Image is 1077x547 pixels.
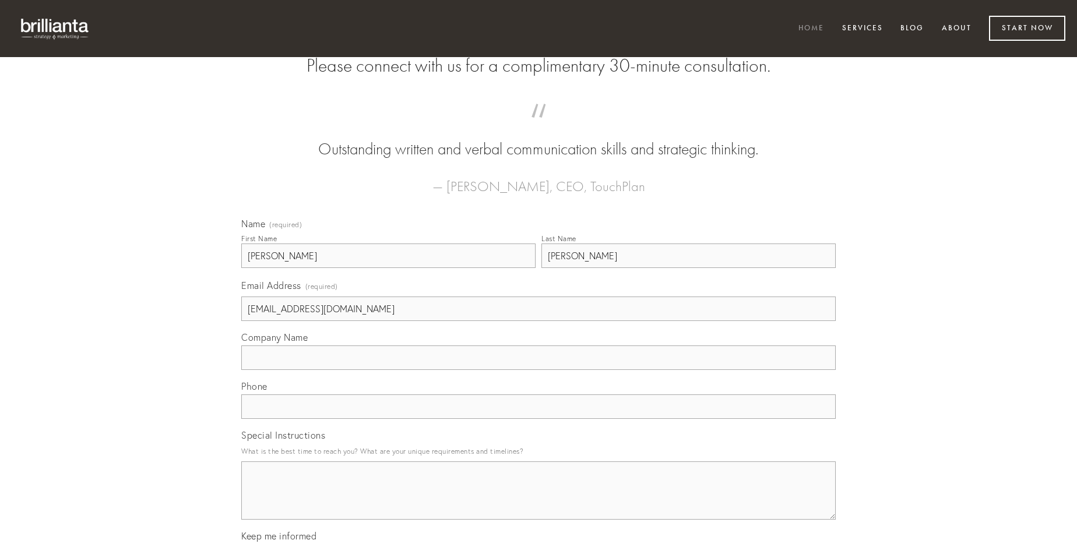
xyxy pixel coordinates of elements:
[989,16,1065,41] a: Start Now
[241,530,316,542] span: Keep me informed
[241,429,325,441] span: Special Instructions
[835,19,891,38] a: Services
[541,234,576,243] div: Last Name
[893,19,931,38] a: Blog
[269,221,302,228] span: (required)
[791,19,832,38] a: Home
[260,115,817,161] blockquote: Outstanding written and verbal communication skills and strategic thinking.
[241,55,836,77] h2: Please connect with us for a complimentary 30-minute consultation.
[934,19,979,38] a: About
[241,331,308,343] span: Company Name
[260,115,817,138] span: “
[260,161,817,198] figcaption: — [PERSON_NAME], CEO, TouchPlan
[241,234,277,243] div: First Name
[241,218,265,230] span: Name
[305,278,338,294] span: (required)
[12,12,99,45] img: brillianta - research, strategy, marketing
[241,280,301,291] span: Email Address
[241,380,268,392] span: Phone
[241,443,836,459] p: What is the best time to reach you? What are your unique requirements and timelines?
